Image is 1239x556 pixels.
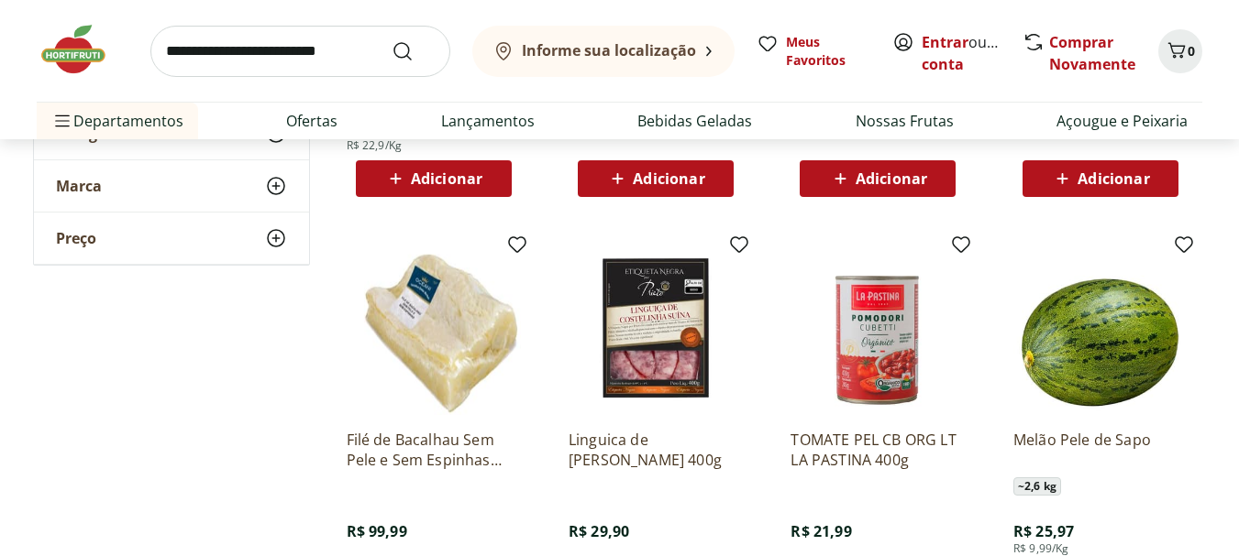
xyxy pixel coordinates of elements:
[1023,160,1178,197] button: Adicionar
[1056,110,1188,132] a: Açougue e Peixaria
[1188,42,1195,60] span: 0
[522,40,696,60] b: Informe sua localização
[569,241,743,415] img: Linguica de Costelinha Suína Prieto 400g
[800,160,956,197] button: Adicionar
[922,32,1023,74] a: Criar conta
[1013,241,1188,415] img: Melão Pele de Sapo
[356,160,512,197] button: Adicionar
[56,229,96,247] span: Preço
[441,110,535,132] a: Lançamentos
[791,521,851,541] span: R$ 21,99
[286,110,337,132] a: Ofertas
[51,99,73,143] button: Menu
[150,26,450,77] input: search
[1078,171,1149,186] span: Adicionar
[791,430,965,470] a: TOMATE PEL CB ORG LT LA PASTINA 400g
[1013,521,1074,541] span: R$ 25,97
[856,110,954,132] a: Nossas Frutas
[856,171,927,186] span: Adicionar
[922,32,968,52] a: Entrar
[1158,29,1202,73] button: Carrinho
[392,40,436,62] button: Submit Search
[347,521,407,541] span: R$ 99,99
[56,177,102,195] span: Marca
[34,160,309,212] button: Marca
[51,99,183,143] span: Departamentos
[1013,477,1061,496] span: ~ 2,6 kg
[922,31,1003,75] span: ou
[1013,430,1188,470] a: Melão Pele de Sapo
[1013,541,1069,556] span: R$ 9,99/Kg
[347,241,521,415] img: Filé de Bacalhau Sem Pele e Sem Espinhas Salgado Oceani Unidade
[578,160,734,197] button: Adicionar
[1049,32,1135,74] a: Comprar Novamente
[347,430,521,470] a: Filé de Bacalhau Sem Pele e Sem Espinhas Salgado Oceani Unidade
[786,33,870,70] span: Meus Favoritos
[347,138,403,153] span: R$ 22,9/Kg
[757,33,870,70] a: Meus Favoritos
[34,213,309,264] button: Preço
[633,171,704,186] span: Adicionar
[637,110,752,132] a: Bebidas Geladas
[569,521,629,541] span: R$ 29,90
[791,241,965,415] img: TOMATE PEL CB ORG LT LA PASTINA 400g
[37,22,128,77] img: Hortifruti
[569,430,743,470] a: Linguica de [PERSON_NAME] 400g
[411,171,482,186] span: Adicionar
[472,26,735,77] button: Informe sua localização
